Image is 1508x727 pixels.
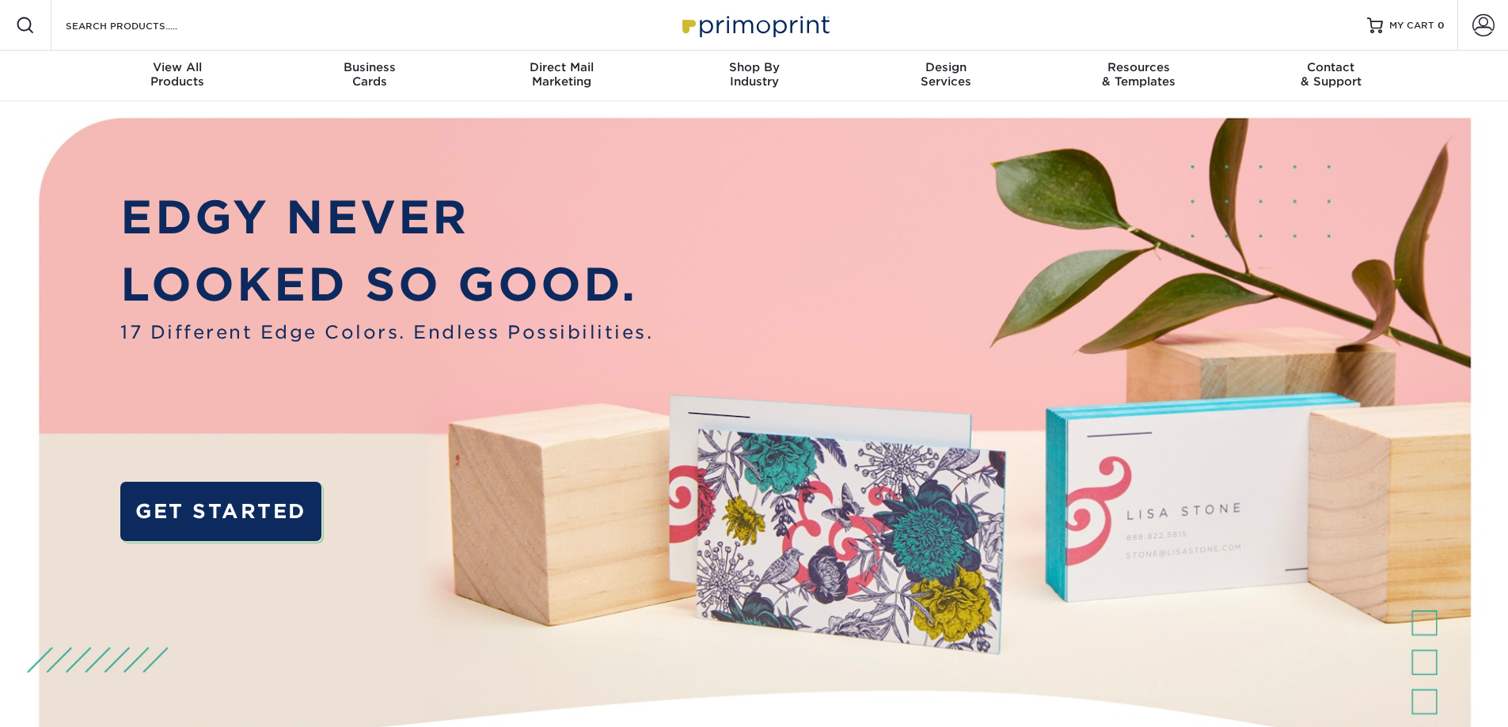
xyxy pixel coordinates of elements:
[1043,51,1235,101] a: Resources& Templates
[273,51,465,101] a: BusinessCards
[1235,51,1427,101] a: Contact& Support
[675,8,834,42] img: Primoprint
[1043,60,1235,89] div: & Templates
[120,251,653,319] p: LOOKED SO GOOD.
[850,51,1043,101] a: DesignServices
[82,60,274,74] span: View All
[850,60,1043,89] div: Services
[658,60,850,89] div: Industry
[658,51,850,101] a: Shop ByIndustry
[465,60,658,89] div: Marketing
[1389,19,1434,32] span: MY CART
[82,51,274,101] a: View AllProducts
[658,60,850,74] span: Shop By
[1235,60,1427,89] div: & Support
[1235,60,1427,74] span: Contact
[1438,20,1445,31] span: 0
[82,60,274,89] div: Products
[1043,60,1235,74] span: Resources
[273,60,465,89] div: Cards
[850,60,1043,74] span: Design
[465,60,658,74] span: Direct Mail
[120,482,321,541] a: GET STARTED
[120,184,653,252] p: EDGY NEVER
[120,319,653,346] span: 17 Different Edge Colors. Endless Possibilities.
[64,16,218,35] input: SEARCH PRODUCTS.....
[273,60,465,74] span: Business
[465,51,658,101] a: Direct MailMarketing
